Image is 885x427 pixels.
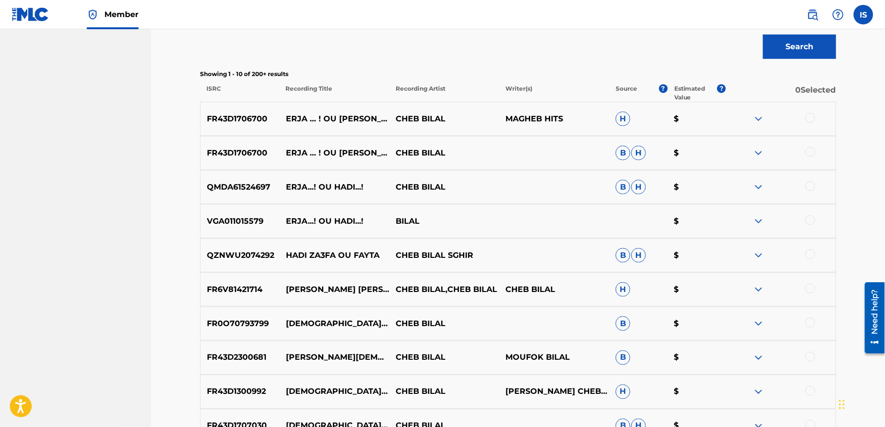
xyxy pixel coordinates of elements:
p: FR43D2300681 [201,352,280,364]
p: CHEB BILAL [389,147,499,159]
span: B [616,350,630,365]
div: Glisser [839,390,845,419]
img: expand [753,352,764,364]
p: ERJA...! OU HADI...! [280,181,389,193]
img: expand [753,250,764,261]
span: H [616,112,630,126]
img: expand [753,113,764,125]
p: HADI ZA3FA OU FAYTA [280,250,389,261]
p: ERJA...! OU HADI...! [280,215,389,227]
p: QZNWU2074292 [201,250,280,261]
button: Search [763,35,836,59]
img: expand [753,215,764,227]
p: Recording Artist [389,84,500,102]
p: $ [667,352,725,364]
p: CHEB BILAL [389,386,499,398]
p: FR43D1300992 [201,386,280,398]
span: H [616,282,630,297]
p: FR43D1706700 [201,147,280,159]
p: Writer(s) [499,84,609,102]
div: User Menu [854,5,873,24]
p: $ [667,386,725,398]
p: Showing 1 - 10 of 200+ results [200,70,836,78]
div: Help [828,5,848,24]
p: CHEB BILAL [389,352,499,364]
p: $ [667,215,725,227]
p: CHEB BILAL SGHIR [389,250,499,261]
img: expand [753,181,764,193]
p: [PERSON_NAME] CHEB BILAL [500,386,609,398]
p: FR43D1706700 [201,113,280,125]
p: $ [667,147,725,159]
img: expand [753,284,764,295]
p: CHEB BILAL [500,284,609,295]
p: [DEMOGRAPHIC_DATA][PERSON_NAME] [280,386,389,398]
p: CHEB BILAL [389,318,499,330]
p: Source [616,84,638,102]
span: H [631,146,646,160]
p: [DEMOGRAPHIC_DATA][PERSON_NAME] [280,318,389,330]
span: H [616,385,630,399]
div: Widget de chat [836,380,885,427]
p: QMDA61524697 [201,181,280,193]
img: expand [753,386,764,398]
img: search [807,9,819,20]
p: CHEB BILAL [389,113,499,125]
img: expand [753,147,764,159]
span: B [616,180,630,194]
p: $ [667,318,725,330]
span: H [631,248,646,263]
p: ERJA … ! OU [PERSON_NAME] … ! [280,113,389,125]
p: [PERSON_NAME][DEMOGRAPHIC_DATA] [280,352,389,364]
a: Public Search [803,5,823,24]
span: H [631,180,646,194]
p: VGA011015579 [201,215,280,227]
span: B [616,248,630,263]
p: Estimated Value [674,84,717,102]
span: ? [659,84,668,93]
p: CHEB BILAL,CHEB BILAL [389,284,499,295]
span: ? [717,84,726,93]
p: BILAL [389,215,499,227]
p: ISRC [200,84,279,102]
img: help [832,9,844,20]
iframe: Resource Center [858,278,885,357]
p: 0 Selected [726,84,836,102]
img: MLC Logo [12,7,49,21]
p: MOUFOK BILAL [500,352,609,364]
p: FR6V81421714 [201,284,280,295]
p: $ [667,284,725,295]
p: $ [667,113,725,125]
p: Recording Title [279,84,389,102]
p: MAGHEB HITS [500,113,609,125]
img: Top Rightsholder [87,9,99,20]
p: FR0O70793799 [201,318,280,330]
span: Member [104,9,139,20]
img: expand [753,318,764,330]
span: B [616,316,630,331]
p: $ [667,250,725,261]
span: B [616,146,630,160]
p: $ [667,181,725,193]
p: ERJA … ! OU [PERSON_NAME] … ! [280,147,389,159]
p: [PERSON_NAME] [PERSON_NAME] [280,284,389,295]
iframe: Chat Widget [836,380,885,427]
p: CHEB BILAL [389,181,499,193]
